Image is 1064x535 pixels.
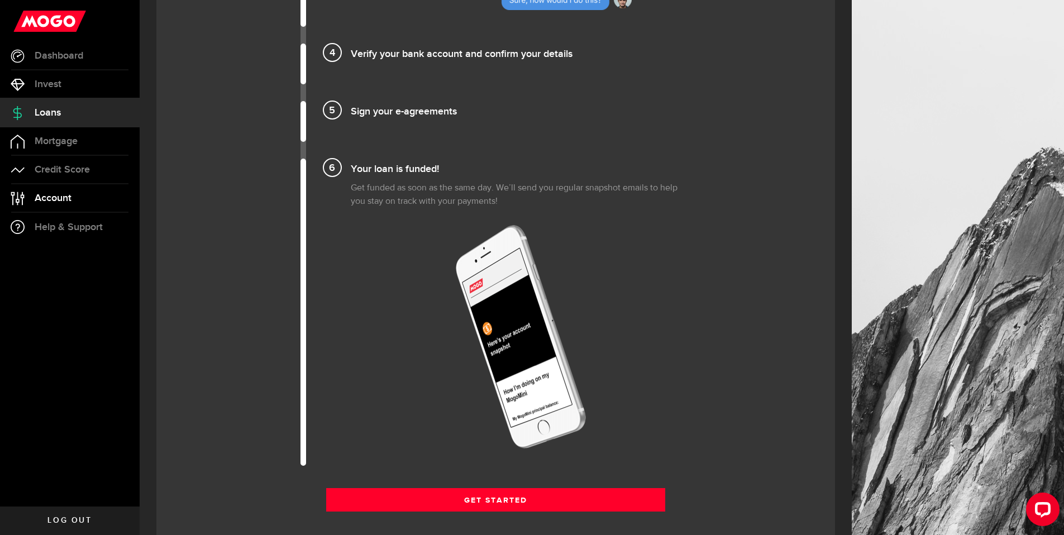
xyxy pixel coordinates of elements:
[35,193,71,203] span: Account
[351,181,691,208] p: Get funded as soon as the same day. We’ll send you regular snapshot emails to help you stay on tr...
[35,79,61,89] span: Invest
[35,108,61,118] span: Loans
[35,51,83,61] span: Dashboard
[351,159,691,177] h4: Your loan is funded!
[326,488,666,512] a: Get Started
[47,517,92,524] span: Log out
[351,44,691,62] h4: Verify your bank account and confirm your details
[35,136,78,146] span: Mortgage
[35,165,90,175] span: Credit Score
[35,222,103,232] span: Help & Support
[1017,488,1064,535] iframe: LiveChat chat widget
[351,101,691,120] h4: Sign your e-agreements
